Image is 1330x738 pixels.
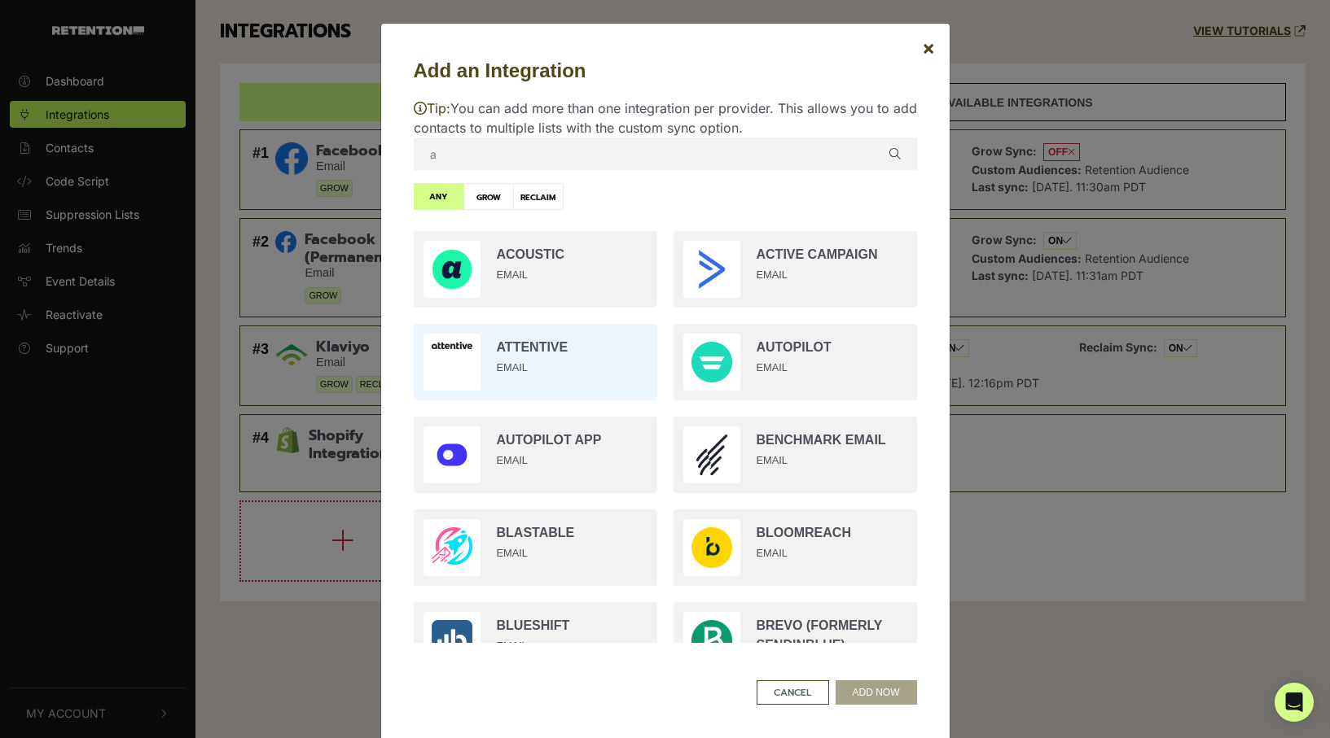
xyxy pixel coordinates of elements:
[909,25,948,71] button: Close
[463,183,514,210] label: GROW
[1275,683,1314,722] div: Open Intercom Messenger
[513,183,564,210] label: RECLAIM
[922,36,935,59] span: ×
[414,183,464,210] label: ANY
[414,56,917,85] h5: Add an Integration
[414,100,450,116] span: Tip:
[414,98,917,138] p: You can add more than one integration per provider. This allows you to add contacts to multiple l...
[414,138,917,170] input: Search integrations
